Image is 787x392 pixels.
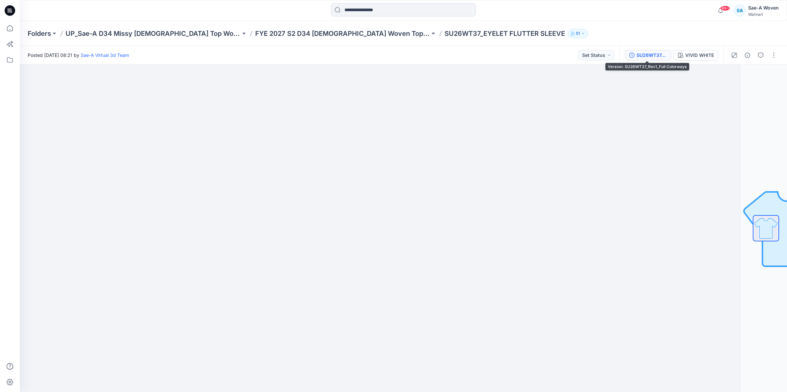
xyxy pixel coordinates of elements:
[568,29,588,38] button: 51
[720,6,730,11] span: 99+
[748,4,779,12] div: Sae-A Woven
[81,52,129,58] a: Sae-A Virtual 3d Team
[685,52,714,59] div: VIVID WHITE
[748,12,779,17] div: Walmart
[742,50,753,61] button: Details
[674,50,718,61] button: VIVID WHITE
[28,52,129,59] span: Posted [DATE] 08:21 by
[28,29,51,38] a: Folders
[734,5,746,16] div: SA
[753,216,778,241] img: All colorways
[637,52,667,59] div: SU26WT37_Rev1_Full Colorways
[625,50,671,61] button: SU26WT37_Rev1_Full Colorways
[576,30,580,37] p: 51
[445,29,565,38] p: SU26WT37_EYELET FLUTTER SLEEVE
[66,29,241,38] a: UP_Sae-A D34 Missy [DEMOGRAPHIC_DATA] Top Woven
[255,29,430,38] a: FYE 2027 S2 D34 [DEMOGRAPHIC_DATA] Woven Tops - Sae-A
